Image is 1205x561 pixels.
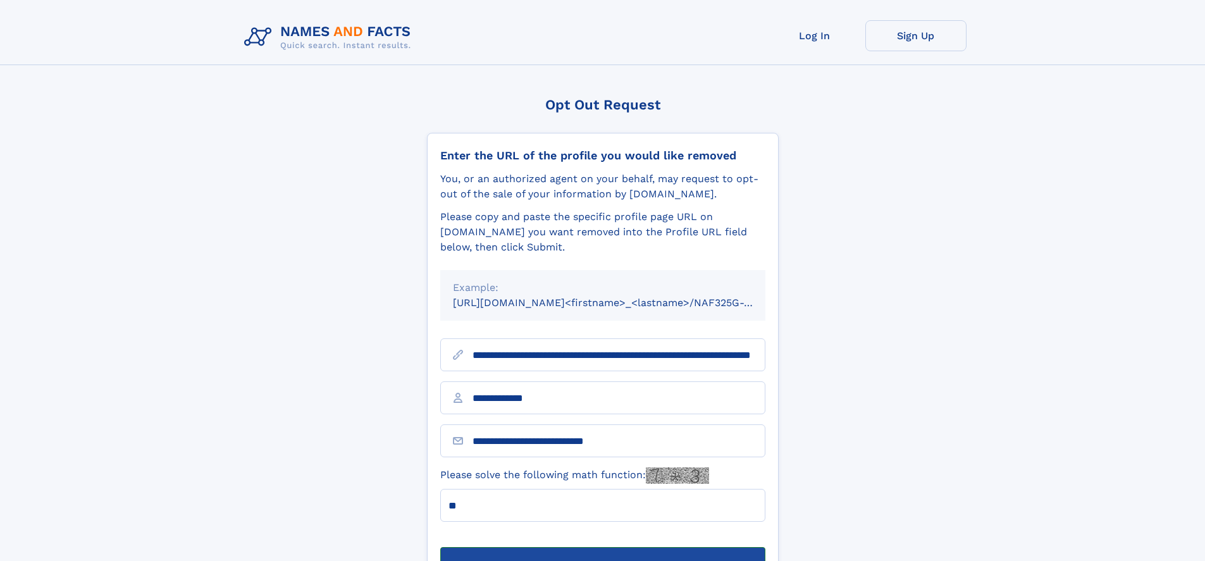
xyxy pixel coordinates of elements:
[865,20,967,51] a: Sign Up
[764,20,865,51] a: Log In
[453,297,789,309] small: [URL][DOMAIN_NAME]<firstname>_<lastname>/NAF325G-xxxxxxxx
[453,280,753,295] div: Example:
[440,171,765,202] div: You, or an authorized agent on your behalf, may request to opt-out of the sale of your informatio...
[440,467,709,484] label: Please solve the following math function:
[440,209,765,255] div: Please copy and paste the specific profile page URL on [DOMAIN_NAME] you want removed into the Pr...
[239,20,421,54] img: Logo Names and Facts
[427,97,779,113] div: Opt Out Request
[440,149,765,163] div: Enter the URL of the profile you would like removed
